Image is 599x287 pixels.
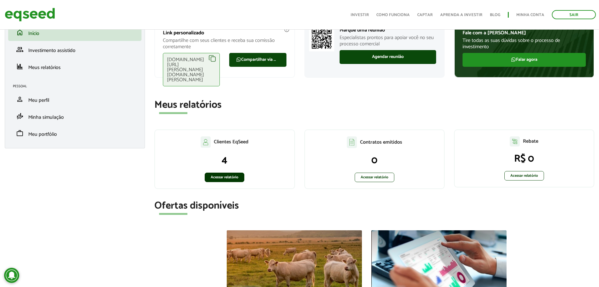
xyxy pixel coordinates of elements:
a: personMeu perfil [13,95,137,103]
span: Meu perfil [28,96,49,105]
a: Aprenda a investir [440,13,482,17]
p: Rebate [523,138,538,144]
li: Início [8,24,141,41]
span: Investimento assistido [28,46,75,55]
li: Meus relatórios [8,58,141,75]
a: workMeu portfólio [13,129,137,137]
img: Marcar reunião com consultor [309,26,334,51]
a: homeInício [13,29,137,36]
span: Meus relatórios [28,63,61,72]
p: Fale com a [PERSON_NAME] [463,30,586,36]
p: Tire todas as suas dúvidas sobre o processo de investimento [463,37,586,49]
a: groupInvestimento assistido [13,46,137,53]
a: Acessar relatório [504,171,544,181]
a: Sair [552,10,596,19]
p: 0 [311,154,438,166]
a: Investir [351,13,369,17]
li: Minha simulação [8,108,141,125]
p: Link personalizado [163,30,286,36]
a: financeMeus relatórios [13,63,137,70]
div: [DOMAIN_NAME][URL][PERSON_NAME][DOMAIN_NAME][PERSON_NAME] [163,53,220,86]
span: person [16,95,24,103]
p: R$ 0 [461,153,587,165]
span: Início [28,29,39,38]
a: Compartilhar via WhatsApp [229,53,286,67]
p: Clientes EqSeed [214,139,248,145]
p: Marque uma reunião [340,27,436,33]
a: Captar [417,13,433,17]
li: Meu portfólio [8,125,141,142]
a: Minha conta [516,13,544,17]
img: agent-clientes.svg [201,136,211,148]
a: Falar agora [463,53,586,67]
img: FaWhatsapp.svg [236,57,241,62]
h2: Ofertas disponíveis [154,200,594,211]
li: Meu perfil [8,91,141,108]
p: Contratos emitidos [360,139,402,145]
h2: Meus relatórios [154,100,594,111]
p: 4 [161,154,288,166]
p: Especialistas prontos para apoiar você no seu processo comercial [340,35,436,47]
img: agent-relatorio.svg [510,136,520,146]
h2: Pessoal [13,84,141,88]
img: FaWhatsapp.svg [511,57,516,62]
span: finance [16,63,24,70]
span: group [16,46,24,53]
img: EqSeed [5,6,55,23]
img: agent-contratos.svg [347,136,357,148]
a: Blog [490,13,500,17]
a: Acessar relatório [205,173,244,182]
span: home [16,29,24,36]
span: work [16,129,24,137]
a: finance_modeMinha simulação [13,112,137,120]
span: Meu portfólio [28,130,57,139]
a: Acessar relatório [355,173,394,182]
p: Compartilhe com seus clientes e receba sua comissão corretamente [163,37,286,49]
a: Agendar reunião [340,50,436,64]
a: Como funciona [376,13,410,17]
span: Minha simulação [28,113,64,122]
span: finance_mode [16,112,24,120]
li: Investimento assistido [8,41,141,58]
